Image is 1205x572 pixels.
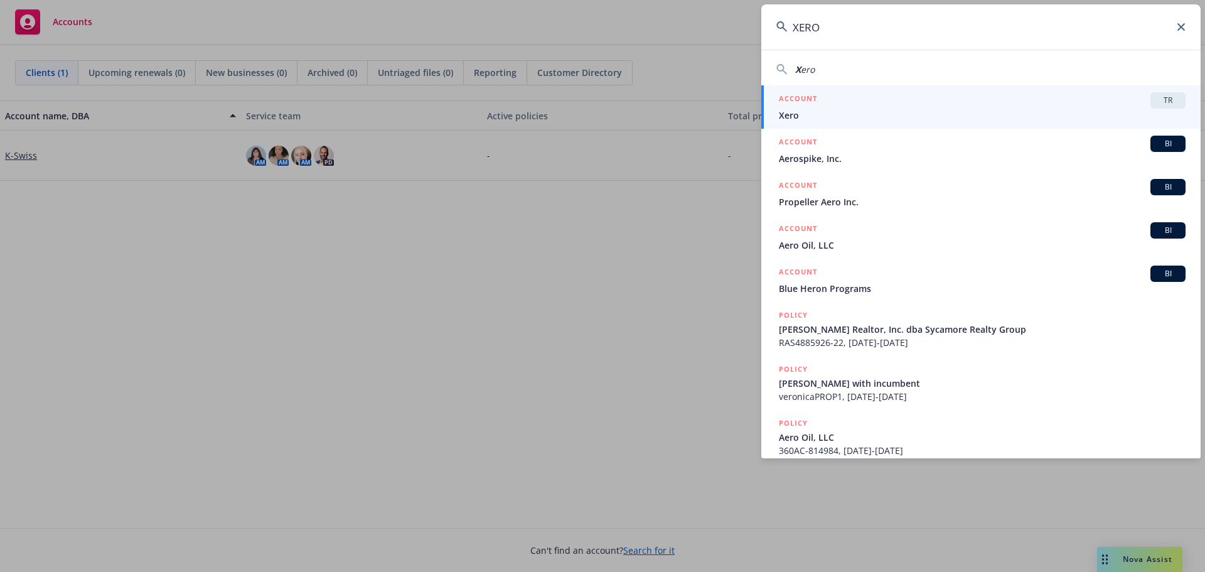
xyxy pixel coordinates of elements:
[779,222,817,237] h5: ACCOUNT
[1155,268,1181,279] span: BI
[779,92,817,107] h5: ACCOUNT
[779,336,1186,349] span: RAS4885926-22, [DATE]-[DATE]
[779,195,1186,208] span: Propeller Aero Inc.
[1155,138,1181,149] span: BI
[1155,95,1181,106] span: TR
[1155,225,1181,236] span: BI
[761,172,1201,215] a: ACCOUNTBIPropeller Aero Inc.
[761,356,1201,410] a: POLICY[PERSON_NAME] with incumbentveronicaPROP1, [DATE]-[DATE]
[1155,181,1181,193] span: BI
[779,377,1186,390] span: [PERSON_NAME] with incumbent
[779,282,1186,295] span: Blue Heron Programs
[779,179,817,194] h5: ACCOUNT
[761,215,1201,259] a: ACCOUNTBIAero Oil, LLC
[779,239,1186,252] span: Aero Oil, LLC
[761,85,1201,129] a: ACCOUNTTRXero
[779,417,808,429] h5: POLICY
[779,109,1186,122] span: Xero
[761,259,1201,302] a: ACCOUNTBIBlue Heron Programs
[801,63,815,75] span: ero
[779,152,1186,165] span: Aerospike, Inc.
[779,136,817,151] h5: ACCOUNT
[779,390,1186,403] span: veronicaPROP1, [DATE]-[DATE]
[779,431,1186,444] span: Aero Oil, LLC
[779,363,808,375] h5: POLICY
[779,309,808,321] h5: POLICY
[779,266,817,281] h5: ACCOUNT
[761,4,1201,50] input: Search...
[761,302,1201,356] a: POLICY[PERSON_NAME] Realtor, Inc. dba Sycamore Realty GroupRAS4885926-22, [DATE]-[DATE]
[761,410,1201,464] a: POLICYAero Oil, LLC360AC-814984, [DATE]-[DATE]
[795,63,801,75] span: X
[779,444,1186,457] span: 360AC-814984, [DATE]-[DATE]
[761,129,1201,172] a: ACCOUNTBIAerospike, Inc.
[779,323,1186,336] span: [PERSON_NAME] Realtor, Inc. dba Sycamore Realty Group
